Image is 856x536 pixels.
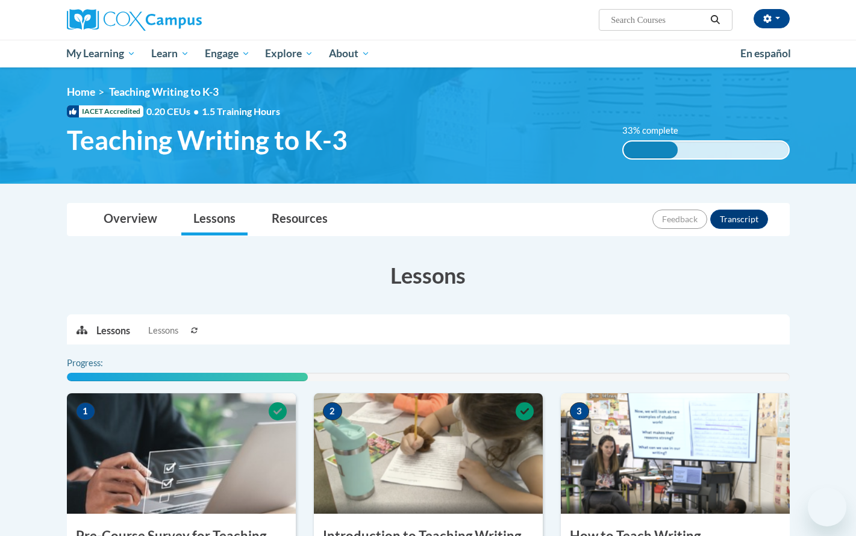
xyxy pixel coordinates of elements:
[67,393,296,514] img: Course Image
[329,46,370,61] span: About
[49,40,808,67] div: Main menu
[67,105,143,117] span: IACET Accredited
[570,402,589,420] span: 3
[202,105,280,117] span: 1.5 Training Hours
[146,105,202,118] span: 0.20 CEUs
[143,40,197,67] a: Learn
[205,46,250,61] span: Engage
[181,204,248,235] a: Lessons
[151,46,189,61] span: Learn
[260,204,340,235] a: Resources
[67,124,348,156] span: Teaching Writing to K-3
[733,41,799,66] a: En español
[257,40,321,67] a: Explore
[197,40,258,67] a: Engage
[96,324,130,337] p: Lessons
[67,357,136,370] label: Progress:
[109,86,219,98] span: Teaching Writing to K-3
[740,47,791,60] span: En español
[652,210,707,229] button: Feedback
[76,402,95,420] span: 1
[265,46,313,61] span: Explore
[622,124,692,137] label: 33% complete
[314,393,543,514] img: Course Image
[710,210,768,229] button: Transcript
[67,9,296,31] a: Cox Campus
[59,40,144,67] a: My Learning
[67,86,95,98] a: Home
[561,393,790,514] img: Course Image
[67,9,202,31] img: Cox Campus
[323,402,342,420] span: 2
[67,260,790,290] h3: Lessons
[193,105,199,117] span: •
[321,40,378,67] a: About
[92,204,169,235] a: Overview
[66,46,136,61] span: My Learning
[148,324,178,337] span: Lessons
[706,13,724,27] button: Search
[754,9,790,28] button: Account Settings
[623,142,678,158] div: 33% complete
[610,13,706,27] input: Search Courses
[808,488,846,526] iframe: Button to launch messaging window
